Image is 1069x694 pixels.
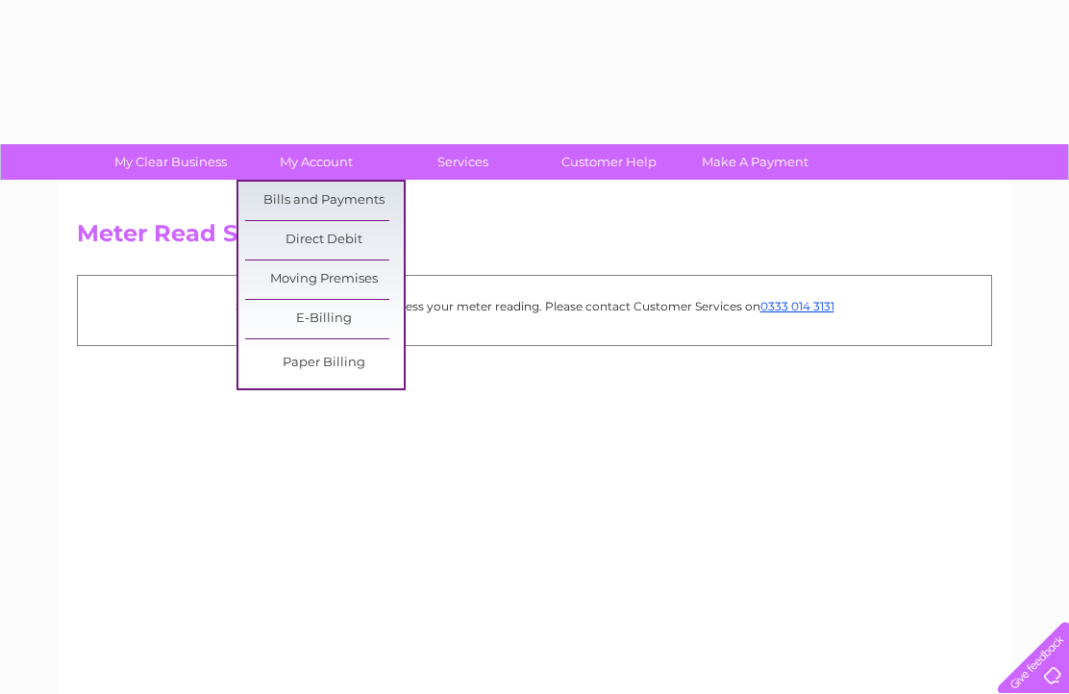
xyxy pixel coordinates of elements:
a: Customer Help [530,144,688,180]
a: Moving Premises [245,260,404,299]
a: Make A Payment [676,144,834,180]
a: Direct Debit [245,221,404,260]
a: My Account [237,144,396,180]
a: E-Billing [245,300,404,338]
p: Sorry we were unable to process your meter reading. Please contact Customer Services on [87,297,982,315]
a: Services [384,144,542,180]
h2: Meter Read Submitted [77,220,992,257]
a: Bills and Payments [245,182,404,220]
a: 0333 014 3131 [760,299,834,313]
a: Paper Billing [245,344,404,383]
a: My Clear Business [91,144,250,180]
